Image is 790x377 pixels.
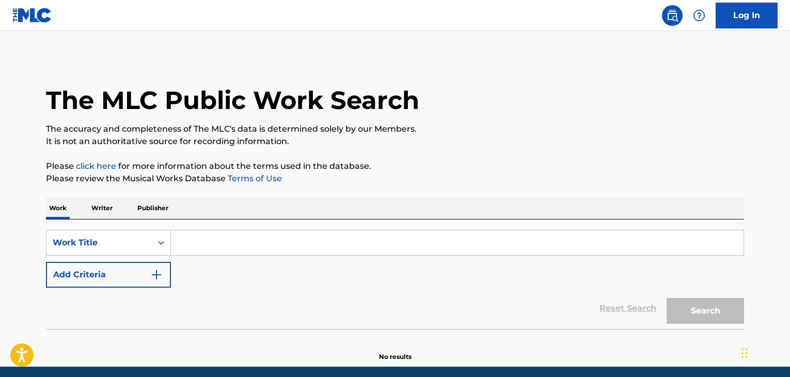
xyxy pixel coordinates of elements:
p: Please review the Musical Works Database [46,172,744,185]
p: It is not an authoritative source for recording information. [46,135,744,148]
img: search [666,9,678,22]
img: MLC Logo [12,8,52,23]
a: click here [76,161,116,171]
img: 9d2ae6d4665cec9f34b9.svg [150,269,163,281]
form: Search Form [46,230,744,329]
h1: The MLC Public Work Search [46,85,419,116]
p: Work [46,197,70,219]
div: Help [689,5,709,26]
p: The accuracy and completeness of The MLC's data is determined solely by our Members. [46,123,744,135]
button: Add Criteria [46,262,171,288]
iframe: Chat Widget [738,327,790,377]
a: Public Search [662,5,683,26]
div: Work Title [53,237,146,249]
p: Publisher [134,197,171,219]
p: Writer [88,197,116,219]
a: Log In [716,3,778,28]
img: help [693,9,705,22]
a: Terms of Use [226,174,282,183]
p: Please for more information about the terms used in the database. [46,160,744,172]
p: No results [379,340,412,362]
div: Drag [741,338,748,369]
